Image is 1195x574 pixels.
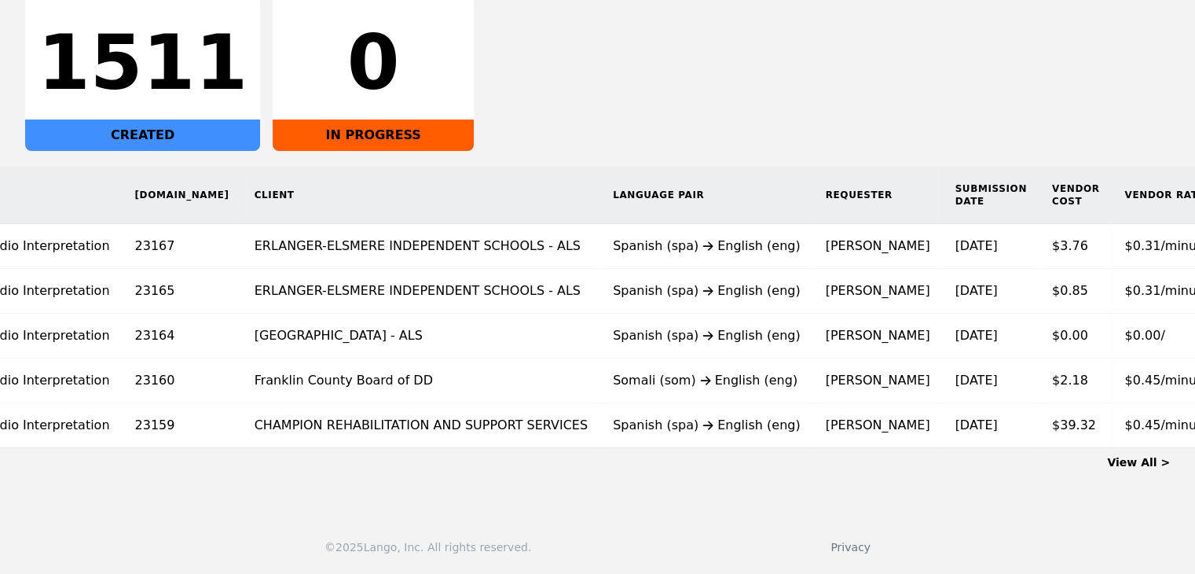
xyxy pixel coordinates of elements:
td: $0.00 [1039,314,1113,359]
th: Submission Date [942,167,1039,224]
td: $2.18 [1039,359,1113,403]
td: Franklin County Board of DD [242,359,600,403]
time: [DATE] [955,418,997,432]
th: Language Pair [600,167,813,224]
td: 23160 [123,359,242,403]
td: 23165 [123,269,242,314]
time: [DATE] [955,373,997,388]
th: Requester [813,167,943,224]
div: IN PROGRESS [273,120,474,151]
time: [DATE] [955,238,997,253]
div: Spanish (spa) English (eng) [613,416,801,435]
td: [GEOGRAPHIC_DATA] - ALS [242,314,600,359]
td: [PERSON_NAME] [813,359,943,403]
div: Somali (som) English (eng) [613,371,801,390]
td: CHAMPION REHABILITATION AND SUPPORT SERVICES [242,403,600,448]
time: [DATE] [955,283,997,298]
div: 0 [285,25,461,101]
td: 23159 [123,403,242,448]
td: $3.76 [1039,224,1113,269]
div: Spanish (spa) English (eng) [613,281,801,300]
div: 1511 [38,25,247,101]
td: 23164 [123,314,242,359]
a: Privacy [830,541,871,554]
div: © 2025 Lango, Inc. All rights reserved. [324,539,531,555]
a: View All > [1107,456,1170,469]
th: Vendor Cost [1039,167,1113,224]
td: $39.32 [1039,403,1113,448]
th: [DOMAIN_NAME] [123,167,242,224]
th: Client [242,167,600,224]
span: $0.00/ [1124,328,1164,343]
td: 23167 [123,224,242,269]
div: CREATED [25,120,260,151]
td: ERLANGER-ELSMERE INDEPENDENT SCHOOLS - ALS [242,224,600,269]
td: [PERSON_NAME] [813,314,943,359]
td: [PERSON_NAME] [813,403,943,448]
time: [DATE] [955,328,997,343]
td: [PERSON_NAME] [813,224,943,269]
div: Spanish (spa) English (eng) [613,237,801,256]
div: Spanish (spa) English (eng) [613,326,801,345]
td: ERLANGER-ELSMERE INDEPENDENT SCHOOLS - ALS [242,269,600,314]
td: [PERSON_NAME] [813,269,943,314]
td: $0.85 [1039,269,1113,314]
